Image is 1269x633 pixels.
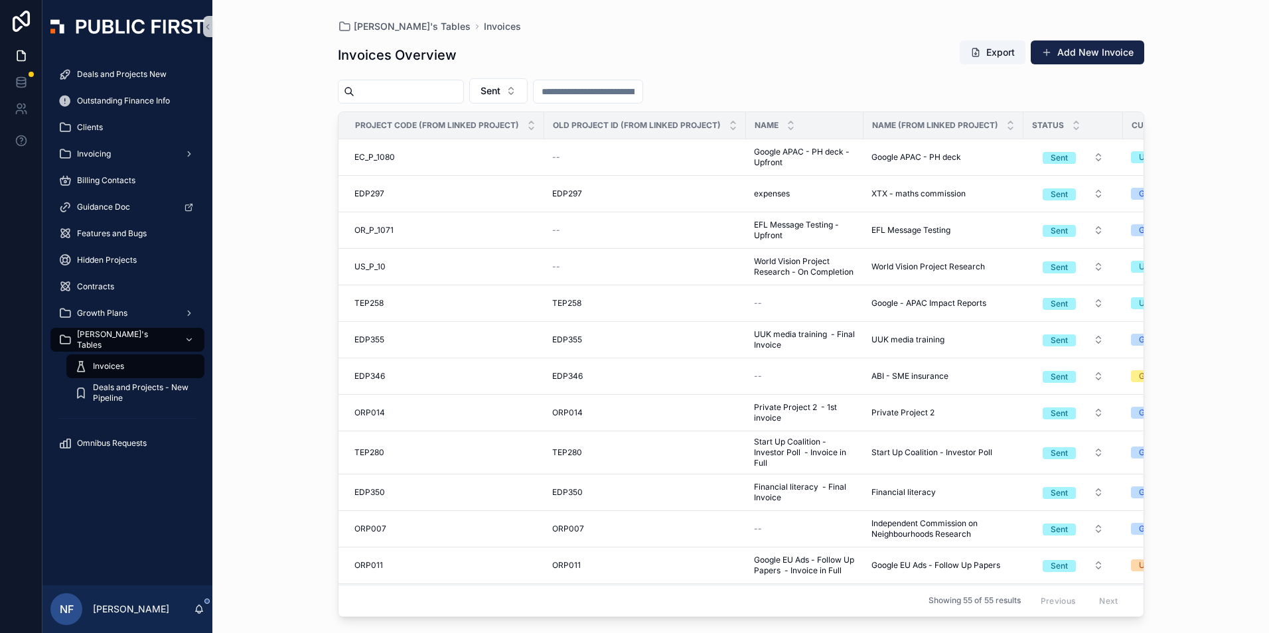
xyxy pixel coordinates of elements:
span: TEP280 [354,447,384,458]
span: Financial literacy [871,487,936,498]
div: Sent [1051,152,1068,164]
span: XTX - maths commission [871,188,966,199]
div: Sent [1051,524,1068,535]
a: TEP280 [354,447,536,458]
a: Financial literacy [871,487,1015,498]
span: EDP350 [354,487,385,498]
a: ORP007 [354,524,536,534]
a: Google EU Ads - Follow Up Papers - Invoice in Full [754,555,856,576]
button: Select Button [1032,328,1114,352]
a: Select Button [1031,364,1115,389]
div: Sent [1051,560,1068,572]
a: Google - APAC Impact Reports [871,298,1015,309]
a: Billing Contacts [50,169,204,192]
span: Currency [1132,120,1177,131]
div: Sent [1051,188,1068,200]
span: -- [552,261,560,272]
span: Omnibus Requests [77,438,147,449]
a: -- [552,225,738,236]
span: Sent [481,84,500,98]
a: Deals and Projects - New Pipeline [66,381,204,405]
span: Clients [77,122,103,133]
button: Select Button [1032,291,1114,315]
span: ORP014 [354,407,385,418]
a: EDP350 [552,487,738,498]
a: EFL Message Testing [871,225,1015,236]
a: Private Project 2 [871,407,1015,418]
a: ORP014 [354,407,536,418]
div: USD ($) [1139,261,1169,273]
a: Select Button [1031,254,1115,279]
span: Private Project 2 - 1st invoice [754,402,856,423]
span: Deals and Projects - New Pipeline [93,382,191,403]
span: EDP297 [552,188,582,199]
span: Growth Plans [77,308,127,318]
a: Start Up Coalition - Investor Poll [871,447,1015,458]
span: Showing 55 of 55 results [929,596,1021,606]
a: [PERSON_NAME]'s Tables [50,328,204,352]
a: GBP (£) [1131,407,1215,419]
span: TEP258 [552,298,581,309]
span: -- [754,371,762,382]
a: -- [754,524,856,534]
button: Select Button [1032,441,1114,464]
a: Select Button [1031,516,1115,541]
a: Google APAC - PH deck - Upfront [754,147,856,168]
span: Project Code (from Linked Project) [355,120,519,131]
a: -- [552,261,738,272]
a: EFL Message Testing - Upfront [754,220,856,241]
a: GBP (£) [1131,334,1215,346]
a: Select Button [1031,218,1115,243]
span: ORP011 [552,560,581,571]
a: ORP011 [552,560,738,571]
a: ORP011 [354,560,536,571]
span: ORP007 [552,524,584,534]
span: -- [754,524,762,534]
a: TEP280 [552,447,738,458]
span: Google APAC - PH deck [871,152,961,163]
a: Deals and Projects New [50,62,204,86]
a: Google EU Ads - Follow Up Papers [871,560,1015,571]
div: GBP (£) [1139,334,1167,346]
span: Guidance Doc [77,202,130,212]
button: Select Button [1032,182,1114,206]
div: USD ($) [1139,151,1169,163]
span: EDP346 [354,371,385,382]
span: EFL Message Testing [871,225,950,236]
span: Start Up Coalition - Investor Poll [871,447,992,458]
span: [PERSON_NAME]'s Tables [77,329,174,350]
a: Add New Invoice [1031,40,1144,64]
span: Google - APAC Impact Reports [871,298,986,309]
a: Omnibus Requests [50,431,204,455]
a: Select Button [1031,480,1115,505]
a: Select Button [1031,400,1115,425]
div: GBP (£) [1139,188,1167,200]
a: GBP (£) [1131,188,1215,200]
a: Select Button [1031,440,1115,465]
span: Invoicing [77,149,111,159]
a: EDP355 [354,334,536,345]
button: Select Button [1032,218,1114,242]
a: EDP297 [552,188,738,199]
span: Hidden Projects [77,255,137,265]
div: GBP (£) [1139,523,1167,535]
a: Hidden Projects [50,248,204,272]
span: Private Project 2 [871,407,934,418]
a: Outstanding Finance Info [50,89,204,113]
p: [PERSON_NAME] [93,602,169,616]
div: Sent [1051,487,1068,499]
span: TEP258 [354,298,384,309]
a: EDP346 [354,371,536,382]
span: Independent Commission on Neighbourhoods Research [871,518,1015,539]
button: Select Button [1032,517,1114,541]
a: Select Button [1031,181,1115,206]
a: Financial literacy - Final Invoice [754,482,856,503]
button: Select Button [1032,364,1114,388]
button: Select Button [1032,480,1114,504]
a: UUK media training [871,334,1015,345]
span: EDP355 [354,334,384,345]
